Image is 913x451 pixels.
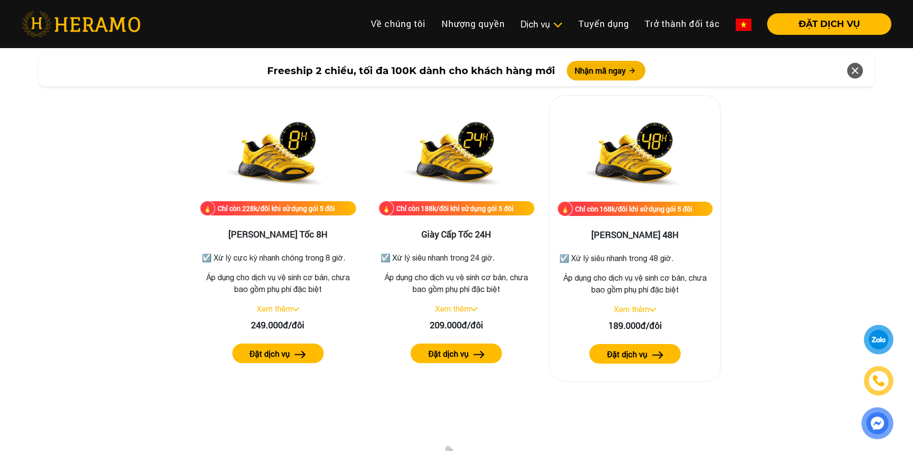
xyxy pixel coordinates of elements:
p: Áp dụng cho dịch vụ vệ sinh cơ bản, chưa bao gồm phụ phí đặc biệt [379,271,535,295]
img: heramo-logo.png [22,11,140,37]
div: Chỉ còn 168k/đôi khi sử dụng gói 5 đôi [575,204,692,214]
img: Giày Nhanh 48H [571,104,699,202]
img: arrow_down.svg [470,307,477,311]
label: Đặt dịch vụ [249,348,290,360]
button: Đặt dịch vụ [589,344,681,364]
a: Xem thêm [435,304,470,313]
img: arrow_down.svg [292,307,299,311]
p: ☑️ Xử lý siêu nhanh trong 24 giờ. [381,252,533,264]
img: fire.png [200,201,215,216]
a: Đặt dịch vụ arrow [557,344,713,364]
div: 209.000đ/đôi [379,318,535,332]
img: subToggleIcon [553,20,563,30]
a: Về chúng tôi [363,13,434,34]
div: Chỉ còn 228k/đôi khi sử dụng gói 5 đôi [218,203,335,213]
a: phone-icon [864,367,893,396]
a: ĐẶT DỊCH VỤ [759,20,891,28]
a: Đặt dịch vụ arrow [379,344,535,363]
img: arrow_down.svg [649,308,656,312]
img: phone-icon [871,373,886,388]
div: 249.000đ/đôi [200,318,356,332]
img: fire.png [379,201,394,216]
a: Đặt dịch vụ arrow [200,344,356,363]
button: Đặt dịch vụ [232,344,324,363]
button: Nhận mã ngay [567,61,645,80]
h3: [PERSON_NAME] Tốc 8H [200,229,356,240]
span: Freeship 2 chiều, tối đa 100K dành cho khách hàng mới [267,63,555,78]
a: Xem thêm [614,305,649,314]
button: ĐẶT DỊCH VỤ [767,13,891,35]
a: Nhượng quyền [434,13,513,34]
img: arrow [473,351,485,358]
img: arrow [295,351,306,358]
label: Đặt dịch vụ [428,348,469,360]
a: Tuyển dụng [571,13,637,34]
a: Trở thành đối tác [637,13,728,34]
div: Chỉ còn 188k/đôi khi sử dụng gói 5 đôi [396,203,514,213]
img: fire.png [557,201,573,216]
div: Dịch vụ [521,18,563,31]
h3: Giày Cấp Tốc 24H [379,229,535,240]
img: arrow [652,351,664,359]
p: Áp dụng cho dịch vụ vệ sinh cơ bản, chưa bao gồm phụ phí đặc biệt [200,271,356,295]
button: Đặt dịch vụ [411,344,502,363]
img: vn-flag.png [736,19,751,31]
p: ☑️ Xử lý cực kỳ nhanh chóng trong 8 giờ. [202,252,354,264]
p: ☑️ Xử lý siêu nhanh trong 48 giờ. [559,252,711,264]
div: 189.000đ/đôi [557,319,713,332]
a: Xem thêm [257,304,292,313]
img: Giày Cấp Tốc 24H [392,103,520,201]
img: Giày Siêu Tốc 8H [214,103,342,201]
h3: [PERSON_NAME] 48H [557,230,713,240]
p: Áp dụng cho dịch vụ vệ sinh cơ bản, chưa bao gồm phụ phí đặc biệt [557,272,713,295]
label: Đặt dịch vụ [607,348,647,360]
